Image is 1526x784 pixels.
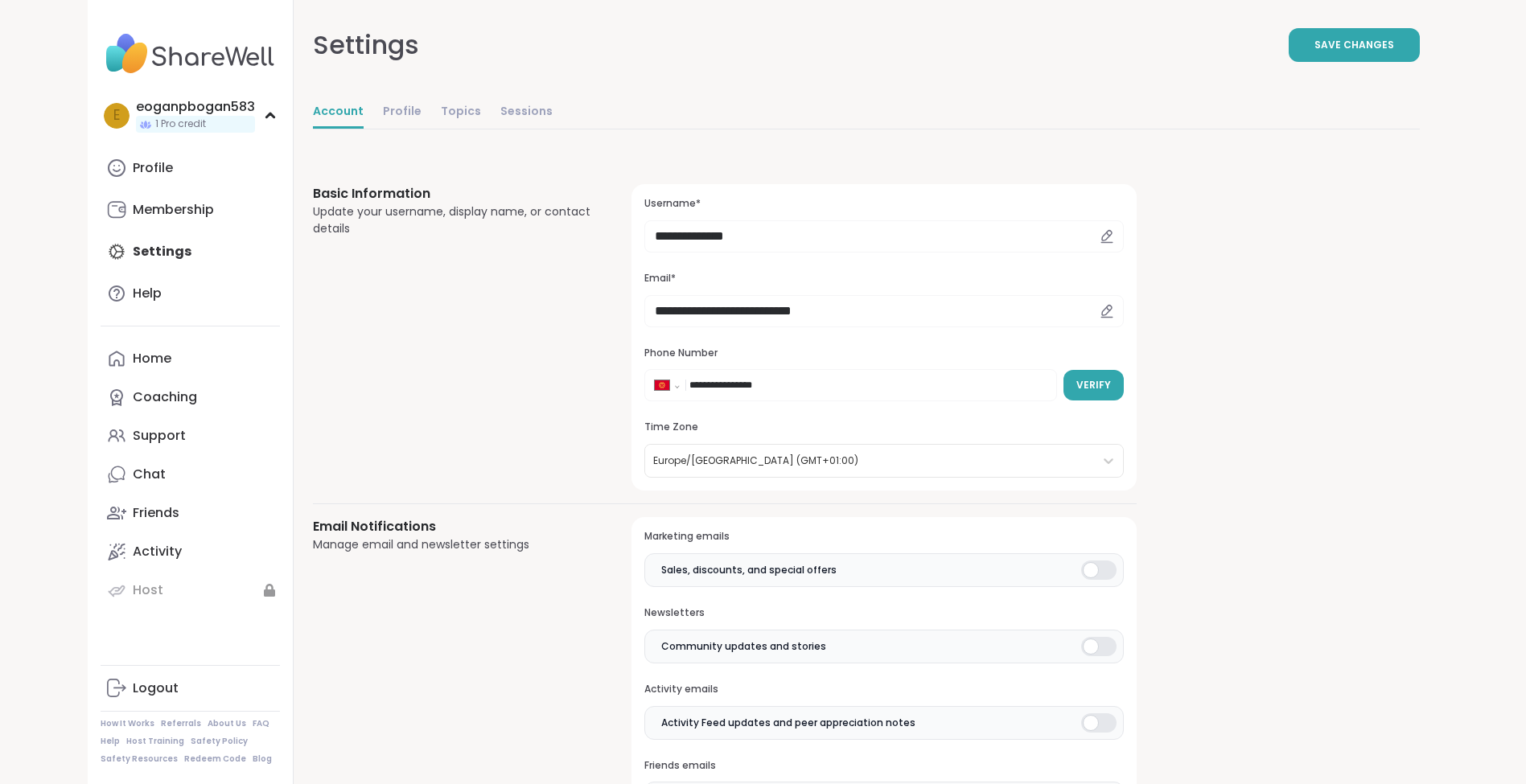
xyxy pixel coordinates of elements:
div: Activity [133,543,182,560]
a: Host [101,571,280,610]
a: Sessions [500,96,553,129]
div: Logout [133,679,179,697]
div: Home [133,350,171,367]
a: Activity [101,532,280,571]
a: Help [101,736,120,747]
div: Friends [133,504,179,522]
span: Sales, discounts, and special offers [661,563,837,577]
img: ShareWell Nav Logo [101,26,280,82]
h3: Phone Number [644,347,1123,360]
div: Update your username, display name, or contact details [313,203,594,237]
div: Chat [133,466,166,483]
div: Settings [313,26,419,64]
button: Verify [1063,370,1124,400]
a: Support [101,417,280,455]
div: Host [133,581,163,599]
div: Manage email and newsletter settings [313,536,594,553]
h3: Friends emails [644,759,1123,773]
a: Safety Policy [191,736,248,747]
h3: Basic Information [313,184,594,203]
span: Save Changes [1314,38,1394,52]
a: Membership [101,191,280,229]
a: Blog [253,753,272,765]
a: Host Training [126,736,184,747]
span: e [113,105,120,126]
h3: Time Zone [644,421,1123,434]
h3: Username* [644,197,1123,211]
div: Support [133,427,186,445]
h3: Newsletters [644,606,1123,620]
div: Membership [133,201,214,219]
a: Redeem Code [184,753,246,765]
div: eoganpbogan583 [136,98,255,116]
a: Home [101,339,280,378]
a: Account [313,96,364,129]
a: Chat [101,455,280,494]
a: Profile [383,96,422,129]
a: How It Works [101,718,154,729]
div: Coaching [133,388,197,406]
button: Save Changes [1289,28,1420,62]
a: About Us [208,718,246,729]
h3: Email Notifications [313,517,594,536]
span: Verify [1076,378,1111,392]
h3: Marketing emails [644,530,1123,544]
a: Topics [441,96,481,129]
a: Safety Resources [101,753,178,765]
a: Profile [101,149,280,187]
a: FAQ [253,718,269,729]
div: Help [133,285,162,302]
h3: Email* [644,272,1123,285]
span: Community updates and stories [661,639,826,654]
span: 1 Pro credit [155,117,206,131]
a: Referrals [161,718,201,729]
div: Profile [133,159,173,177]
a: Coaching [101,378,280,417]
span: Activity Feed updates and peer appreciation notes [661,716,915,730]
a: Help [101,274,280,313]
a: Logout [101,669,280,708]
a: Friends [101,494,280,532]
h3: Activity emails [644,683,1123,696]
